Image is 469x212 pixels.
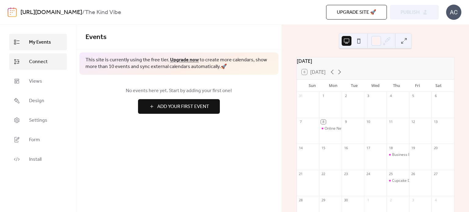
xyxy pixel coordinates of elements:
a: Form [9,131,67,148]
div: Online Networking Meetup [319,126,342,131]
a: Upgrade now [170,55,199,65]
div: 21 [299,172,303,176]
div: [DATE] [297,57,454,65]
div: 4 [388,94,393,98]
b: The Kind Vibe [85,7,121,18]
div: Fri [407,80,428,92]
button: Upgrade site 🚀 [326,5,387,20]
div: 6 [433,94,438,98]
div: 1 [321,94,325,98]
a: Design [9,92,67,109]
div: Thu [386,80,407,92]
div: 3 [366,94,370,98]
div: 15 [321,146,325,150]
a: Add Your First Event [85,99,272,114]
div: 10 [366,120,370,124]
a: My Events [9,34,67,50]
div: Cupcake Decorating Workshop [392,178,445,183]
a: Connect [9,53,67,70]
div: 30 [344,198,348,202]
div: 29 [321,198,325,202]
button: Add Your First Event [138,99,220,114]
div: 26 [411,172,416,176]
div: 1 [366,198,370,202]
span: Upgrade site 🚀 [337,9,376,16]
div: Online Networking Meetup [325,126,370,131]
div: Business Boost (The Kind Vibe) [392,152,444,157]
div: Mon [323,80,344,92]
b: / [82,7,85,18]
div: Sun [302,80,323,92]
span: My Events [29,39,51,46]
span: Settings [29,117,47,124]
span: Add Your First Event [157,103,209,110]
div: 3 [411,198,416,202]
span: Install [29,156,42,163]
div: Wed [365,80,386,92]
span: Design [29,97,44,105]
div: 17 [366,146,370,150]
div: 20 [433,146,438,150]
div: 7 [299,120,303,124]
div: 18 [388,146,393,150]
a: [URL][DOMAIN_NAME] [20,7,82,18]
div: 4 [433,198,438,202]
div: Business Boost (The Kind Vibe) [387,152,409,157]
div: 28 [299,198,303,202]
div: 2 [344,94,348,98]
div: Tue [344,80,365,92]
div: 25 [388,172,393,176]
div: 24 [366,172,370,176]
div: 23 [344,172,348,176]
div: 5 [411,94,416,98]
div: 12 [411,120,416,124]
span: Views [29,78,42,85]
div: 31 [299,94,303,98]
span: Events [85,31,107,44]
div: 22 [321,172,325,176]
div: 27 [433,172,438,176]
div: 8 [321,120,325,124]
div: 2 [388,198,393,202]
img: logo [8,7,17,17]
div: 13 [433,120,438,124]
a: Views [9,73,67,89]
div: 9 [344,120,348,124]
div: Cupcake Decorating Workshop [387,178,409,183]
div: 14 [299,146,303,150]
div: 16 [344,146,348,150]
div: 11 [388,120,393,124]
span: Form [29,136,40,144]
a: Install [9,151,67,167]
span: No events here yet. Start by adding your first one! [85,87,272,95]
span: Connect [29,58,48,66]
span: This site is currently using the free tier. to create more calendars, show more than 10 events an... [85,57,272,70]
div: AC [446,5,461,20]
a: Settings [9,112,67,128]
div: Sat [428,80,449,92]
div: 19 [411,146,416,150]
